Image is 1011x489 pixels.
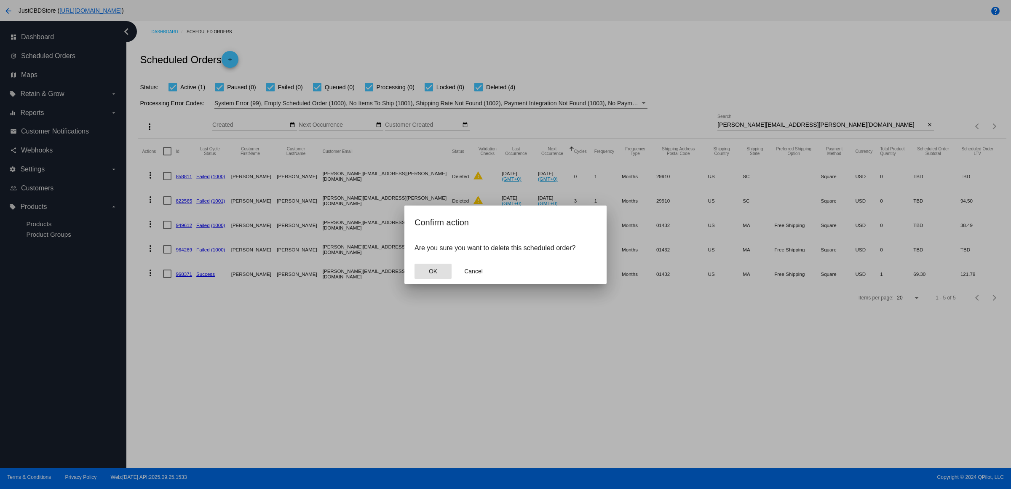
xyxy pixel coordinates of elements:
h2: Confirm action [415,216,596,229]
p: Are you sure you want to delete this scheduled order? [415,244,596,252]
button: Close dialog [415,264,452,279]
button: Close dialog [455,264,492,279]
span: OK [429,268,437,275]
span: Cancel [464,268,483,275]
